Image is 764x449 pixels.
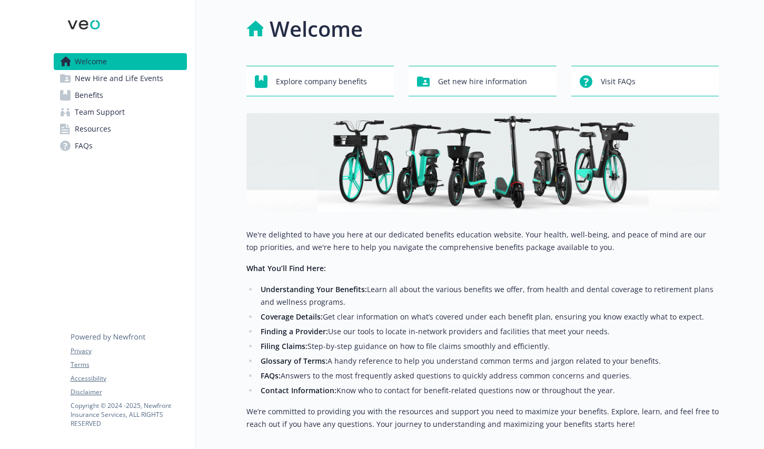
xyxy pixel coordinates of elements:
[54,137,187,154] a: FAQs
[261,312,323,322] strong: Coverage Details:
[601,72,636,92] span: Visit FAQs
[246,405,719,431] p: We’re committed to providing you with the resources and support you need to maximize your benefit...
[571,66,719,96] button: Visit FAQs
[54,70,187,87] a: New Hire and Life Events
[75,121,111,137] span: Resources
[438,72,527,92] span: Get new hire information
[246,113,719,212] img: overview page banner
[54,121,187,137] a: Resources
[54,104,187,121] a: Team Support
[75,87,103,104] span: Benefits
[270,13,363,45] h1: Welcome
[261,341,307,351] strong: Filing Claims:
[276,72,367,92] span: Explore company benefits
[75,53,107,70] span: Welcome
[258,283,719,308] li: Learn all about the various benefits we offer, from health and dental coverage to retirement plan...
[54,87,187,104] a: Benefits
[261,356,328,366] strong: Glossary of Terms:
[54,53,187,70] a: Welcome
[75,137,93,154] span: FAQs
[258,370,719,382] li: Answers to the most frequently asked questions to quickly address common concerns and queries.
[246,66,394,96] button: Explore company benefits
[71,360,186,370] a: Terms
[246,263,326,273] strong: What You’ll Find Here:
[71,346,186,356] a: Privacy
[71,374,186,383] a: Accessibility
[258,311,719,323] li: Get clear information on what’s covered under each benefit plan, ensuring you know exactly what t...
[71,401,186,428] p: Copyright © 2024 - 2025 , Newfront Insurance Services, ALL RIGHTS RESERVED
[261,284,367,294] strong: Understanding Your Benefits:
[258,340,719,353] li: Step-by-step guidance on how to file claims smoothly and efficiently.
[258,384,719,397] li: Know who to contact for benefit-related questions now or throughout the year.
[75,104,125,121] span: Team Support
[261,326,328,336] strong: Finding a Provider:
[261,371,281,381] strong: FAQs:
[71,387,186,397] a: Disclaimer
[258,355,719,367] li: A handy reference to help you understand common terms and jargon related to your benefits.
[258,325,719,338] li: Use our tools to locate in-network providers and facilities that meet your needs.
[409,66,557,96] button: Get new hire information
[246,228,719,254] p: We're delighted to have you here at our dedicated benefits education website. Your health, well-b...
[75,70,163,87] span: New Hire and Life Events
[261,385,336,395] strong: Contact Information:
